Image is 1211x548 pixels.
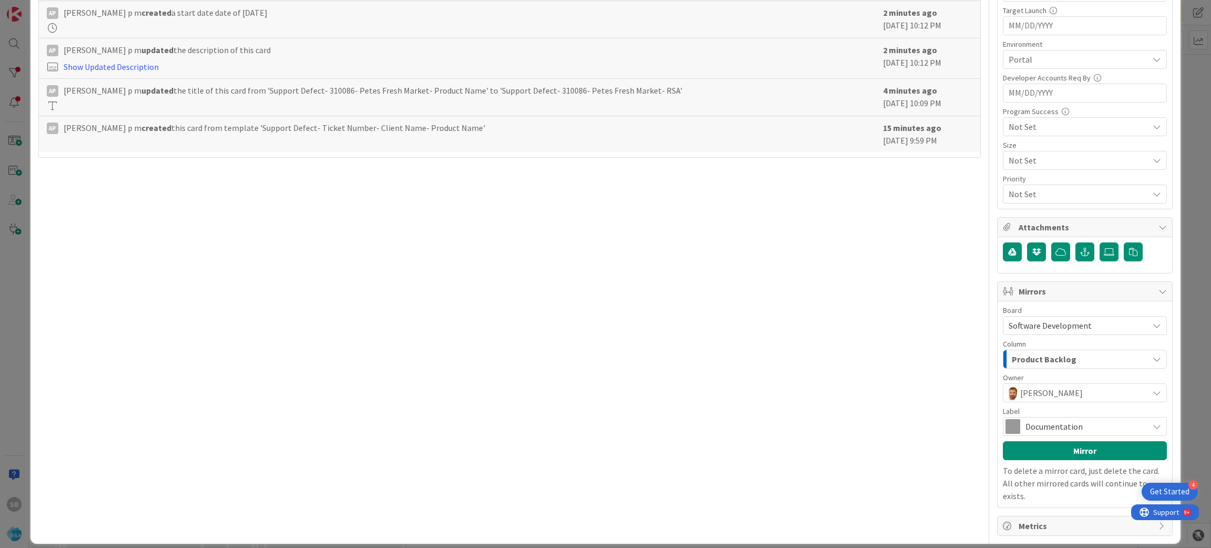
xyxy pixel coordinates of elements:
[141,45,173,55] b: updated
[1005,385,1020,400] img: AS
[1003,108,1167,115] div: Program Success
[1009,153,1143,168] span: Not Set
[1003,464,1167,502] p: To delete a mirror card, just delete the card. All other mirrored cards will continue to exists.
[141,85,173,96] b: updated
[883,45,937,55] b: 2 minutes ago
[1003,441,1167,460] button: Mirror
[47,123,58,134] div: Ap
[141,123,171,133] b: created
[1009,187,1143,201] span: Not Set
[1003,340,1026,348] span: Column
[1009,17,1161,35] input: MM/DD/YYYY
[1003,307,1022,314] span: Board
[64,62,159,72] a: Show Updated Description
[1019,520,1153,532] span: Metrics
[1009,120,1148,133] span: Not Set
[1020,387,1083,399] span: [PERSON_NAME]
[22,2,48,14] span: Support
[883,7,937,18] b: 2 minutes ago
[1003,374,1024,381] span: Owner
[1003,408,1020,415] span: Label
[1003,350,1167,369] button: Product Backlog
[883,123,941,133] b: 15 minutes ago
[1150,486,1189,497] div: Get Started
[883,85,937,96] b: 4 minutes ago
[47,85,58,97] div: Ap
[1003,141,1167,149] div: Size
[1025,419,1143,434] span: Documentation
[883,121,972,147] div: [DATE] 9:59 PM
[1012,352,1076,366] span: Product Backlog
[1003,74,1167,82] div: Developer Accounts Req By
[64,84,682,97] span: [PERSON_NAME] p m the title of this card from 'Support Defect- 310086- Petes Fresh Market- Produc...
[1142,483,1198,501] div: Open Get Started checklist, remaining modules: 4
[53,4,58,13] div: 9+
[1019,285,1153,298] span: Mirrors
[1009,320,1092,331] span: Software Development
[1003,175,1167,182] div: Priority
[141,7,171,18] b: created
[64,121,485,134] span: [PERSON_NAME] p m this card from template 'Support Defect- Ticket Number- Client Name- Product Name'
[1009,84,1161,102] input: MM/DD/YYYY
[1003,40,1167,48] div: Environment
[883,6,972,33] div: [DATE] 10:12 PM
[1003,7,1167,14] div: Target Launch
[64,44,271,56] span: [PERSON_NAME] p m the description of this card
[1009,53,1148,66] span: Portal
[64,6,268,19] span: [PERSON_NAME] p m a start date date of [DATE]
[1188,480,1198,490] div: 4
[883,84,972,110] div: [DATE] 10:09 PM
[47,45,58,56] div: Ap
[883,44,972,73] div: [DATE] 10:12 PM
[1019,221,1153,234] span: Attachments
[47,7,58,19] div: Ap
